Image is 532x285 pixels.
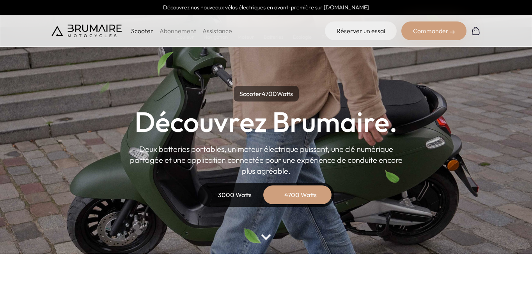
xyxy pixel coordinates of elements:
img: Panier [471,26,481,36]
span: 4700 [262,90,277,98]
a: Réserver un essai [325,21,397,40]
div: 3000 Watts [204,185,266,204]
img: right-arrow-2.png [450,30,455,34]
p: Scooter [131,26,153,36]
p: Deux batteries portables, un moteur électrique puissant, une clé numérique partagée et une applic... [129,144,403,176]
p: Scooter Watts [234,86,299,102]
a: Assistance [202,27,232,35]
div: 4700 Watts [269,185,332,204]
h1: Découvrez Brumaire. [135,108,397,136]
div: Commander [401,21,466,40]
img: Brumaire Motocycles [51,25,122,37]
a: Abonnement [160,27,196,35]
img: arrow-bottom.png [261,234,271,240]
